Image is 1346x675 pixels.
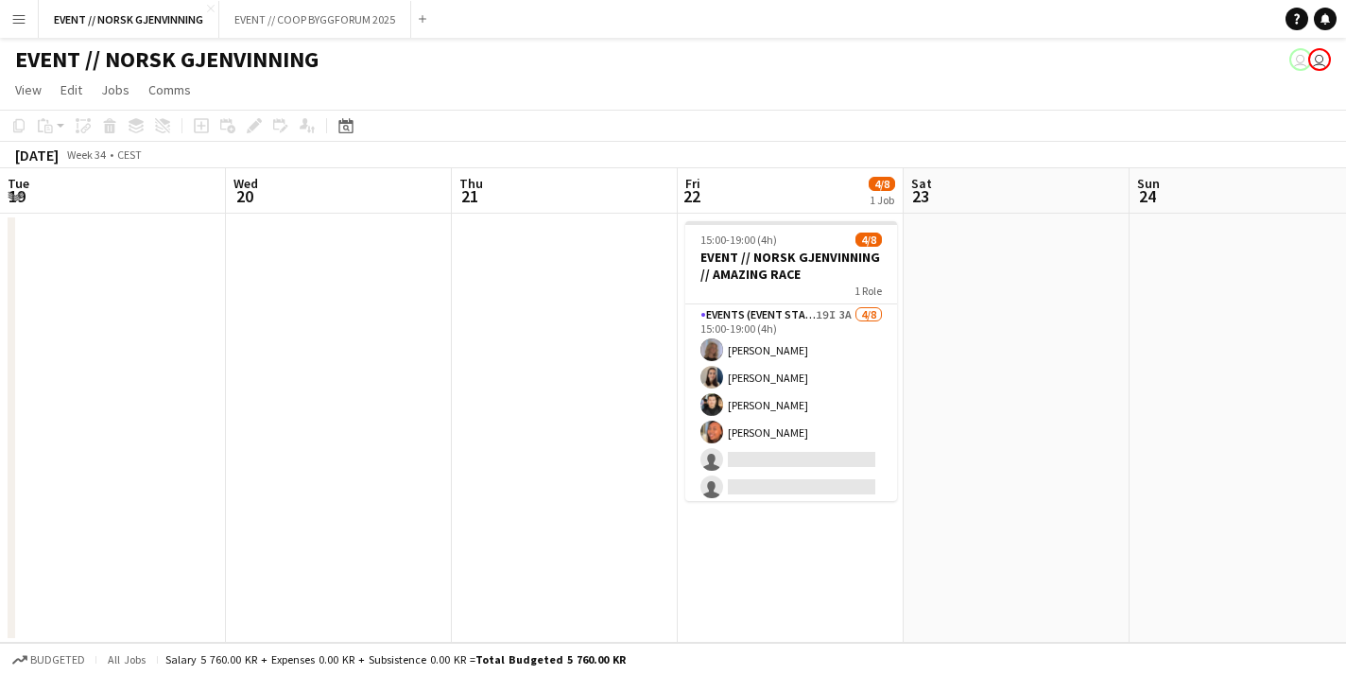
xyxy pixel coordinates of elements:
[94,78,137,102] a: Jobs
[53,78,90,102] a: Edit
[685,175,700,192] span: Fri
[700,233,777,247] span: 15:00-19:00 (4h)
[908,185,932,207] span: 23
[231,185,258,207] span: 20
[1289,48,1312,71] app-user-avatar: Rikke Bjørneng
[101,81,129,98] span: Jobs
[39,1,219,38] button: EVENT // NORSK GJENVINNING
[219,1,411,38] button: EVENT // COOP BYGGFORUM 2025
[15,81,42,98] span: View
[685,249,897,283] h3: EVENT // NORSK GJENVINNING // AMAZING RACE
[459,175,483,192] span: Thu
[870,193,894,207] div: 1 Job
[911,175,932,192] span: Sat
[9,649,88,670] button: Budgeted
[148,81,191,98] span: Comms
[1137,175,1160,192] span: Sun
[60,81,82,98] span: Edit
[854,284,882,298] span: 1 Role
[62,147,110,162] span: Week 34
[141,78,198,102] a: Comms
[869,177,895,191] span: 4/8
[15,146,59,164] div: [DATE]
[5,185,29,207] span: 19
[8,175,29,192] span: Tue
[8,78,49,102] a: View
[165,652,626,666] div: Salary 5 760.00 KR + Expenses 0.00 KR + Subsistence 0.00 KR =
[682,185,700,207] span: 22
[104,652,149,666] span: All jobs
[855,233,882,247] span: 4/8
[685,221,897,501] app-job-card: 15:00-19:00 (4h)4/8EVENT // NORSK GJENVINNING // AMAZING RACE1 RoleEvents (Event Staff)19I3A4/815...
[117,147,142,162] div: CEST
[685,304,897,561] app-card-role: Events (Event Staff)19I3A4/815:00-19:00 (4h)[PERSON_NAME][PERSON_NAME][PERSON_NAME][PERSON_NAME]
[1134,185,1160,207] span: 24
[1308,48,1331,71] app-user-avatar: Rikke Bjørneng
[475,652,626,666] span: Total Budgeted 5 760.00 KR
[30,653,85,666] span: Budgeted
[15,45,319,74] h1: EVENT // NORSK GJENVINNING
[233,175,258,192] span: Wed
[457,185,483,207] span: 21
